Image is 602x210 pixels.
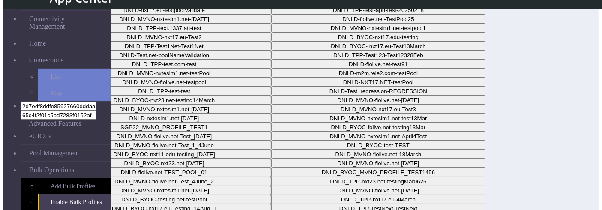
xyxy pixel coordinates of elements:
button: DNLD-flolive.net-TestPool25 [271,15,485,24]
button: DNLD_MVNO-nxtesim1.net-[DATE] [57,105,271,114]
button: DNLD_MVNO-flolive.net-testpool [57,78,271,87]
button: DNLD_MVNO-nxtesim1.net-testpool1 [271,24,485,33]
span: Map [51,89,62,97]
button: DNLD_MVNO-flolive.net-[DATE] [271,186,485,195]
button: DNLD-nxt17.eu-testpoolValidate [57,6,271,15]
button: DNLD_MVNO-nxtesim1.net-[DATE] [57,15,271,24]
span: Bulk Operations [29,166,74,174]
button: DNLD_MVNO-nxtesim1.net-testPool [57,69,271,78]
a: Pool Management [21,145,111,161]
button: DNLD-Test_regression-REGRESSION [271,87,485,96]
a: List [38,69,111,85]
button: DNLD_TPP-text.1337.att-test [57,24,271,33]
button: DNLD_BYOC-folive.net-testing13Mar [271,123,485,132]
a: Home [21,35,111,52]
span: Connections [29,56,63,64]
button: DNLD_TPP-test-test [57,87,271,96]
button: DNLD_MVNO-flolive.net-Test_4June_2 [57,177,271,186]
button: DNLD_BYOC-testing.net-testPool [57,195,271,204]
button: DNLD_BYOC-nxt23.net-testing14March [57,96,271,105]
a: Connectivity Management [21,11,111,35]
button: DNLD_BYOC-nxt17.edu-testing [271,33,485,42]
button: DNLD_TPP-test.com-test [57,60,271,69]
button: DNLD-flolive.net-test91 [271,60,485,69]
button: DNLD-flolive.net-TEST_POOL_01 [57,168,271,177]
button: DNLD_MVNO-nxtesim1.net-test13Mar [271,114,485,123]
button: DNLD-nxtesim1.net-[DATE] [57,114,271,123]
button: DNLD_BYOC_MVNO_PROFILE_TEST1456 [271,168,485,177]
a: Connections [21,52,111,68]
button: DNLD_TPP-Test123-Test12328Feb [271,51,485,60]
button: DNLD_MVNO-nxtesim1.net-April4Test [271,132,485,141]
span: List [51,73,60,80]
button: DNLD_BYOC- nxt17.eu-Test13March [271,42,485,51]
button: DNLD_TPP-test-apn-test-20250218 [271,6,485,15]
button: DNLD_MVNO-flolive.net-Test_1_4June [57,141,271,150]
button: DNLD-NXT17.NET-testPool [271,78,485,87]
button: DNLD_MVNO-flolive.net-18March [271,150,485,159]
button: DNLD_TPP-Test1Net-Test1Net [57,42,271,51]
span: Advanced Features [29,120,81,128]
button: DNLD_TPP-nxt17.eu-4March [271,195,485,204]
button: DNLD_MVNO-nxt17.eu-Test3 [271,105,485,114]
a: Map [38,85,111,101]
a: Enable Bulk Profiles [38,194,111,210]
button: DNLD_MVNO-nxtesim1.net-[DATE] [57,186,271,195]
button: DNLD_BYOC-nxt23.net-[DATE] [57,159,271,168]
button: DNLD-m2m.tele2.com-testPool [271,69,485,78]
button: DNLD_BYOC-nxt11.edu-testing_[DATE] [57,150,271,159]
a: Add Bulk Profiles [38,178,111,194]
button: SGP22_MVNO_PROFILE_TEST1 [57,123,271,132]
button: DNLD_MVNO-flolive.net-Test_[DATE] [57,132,271,141]
a: Bulk Operations [21,162,111,178]
button: DNLD_TPP-nxt23.net-testingMar0625 [271,177,485,186]
button: DNLD-Test.net-poolNameValidation [57,51,271,60]
button: DNLD_MVNO-nxt17.eu-Test2 [57,33,271,42]
button: DNLD_BYOC-test-TEST [271,141,485,150]
button: DNLD_MVNO-flolive.net-[DATE] [271,96,485,105]
button: DNLD_MVNO-flolive.net-[DATE] [271,159,485,168]
a: eUICCs [21,128,111,144]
